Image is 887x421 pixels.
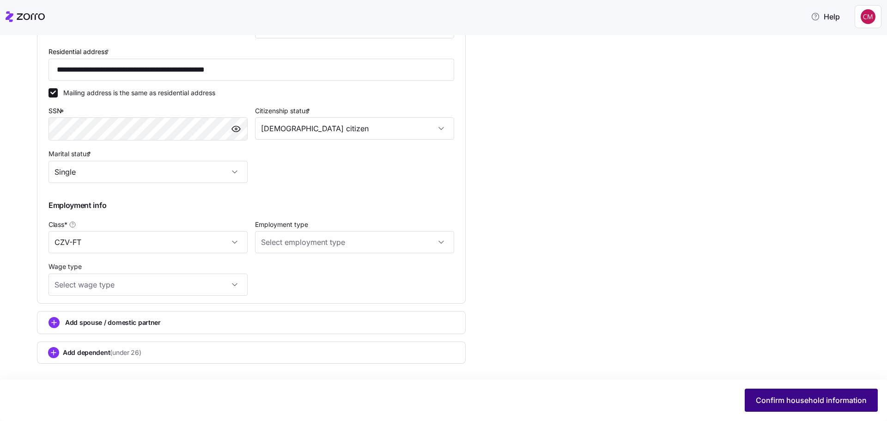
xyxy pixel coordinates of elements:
label: SSN [49,106,66,116]
label: Residential address [49,47,111,57]
label: Wage type [49,262,82,272]
span: Confirm household information [756,395,867,406]
img: c76f7742dad050c3772ef460a101715e [861,9,875,24]
span: Add dependent [63,348,141,357]
input: Select citizenship status [255,117,454,140]
label: Employment type [255,220,308,230]
span: Help [811,11,840,22]
span: Add spouse / domestic partner [65,318,161,327]
input: Select marital status [49,161,248,183]
label: Citizenship status [255,106,312,116]
input: Class [49,231,248,253]
button: Confirm household information [745,389,878,412]
button: Help [803,7,847,26]
span: Employment info [49,200,106,211]
input: Select employment type [255,231,454,253]
svg: add icon [49,317,60,328]
span: (under 26) [110,348,141,357]
span: Class * [49,220,67,229]
svg: add icon [48,347,59,358]
label: Mailing address is the same as residential address [58,88,215,98]
label: Marital status [49,149,93,159]
input: Select wage type [49,274,248,296]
